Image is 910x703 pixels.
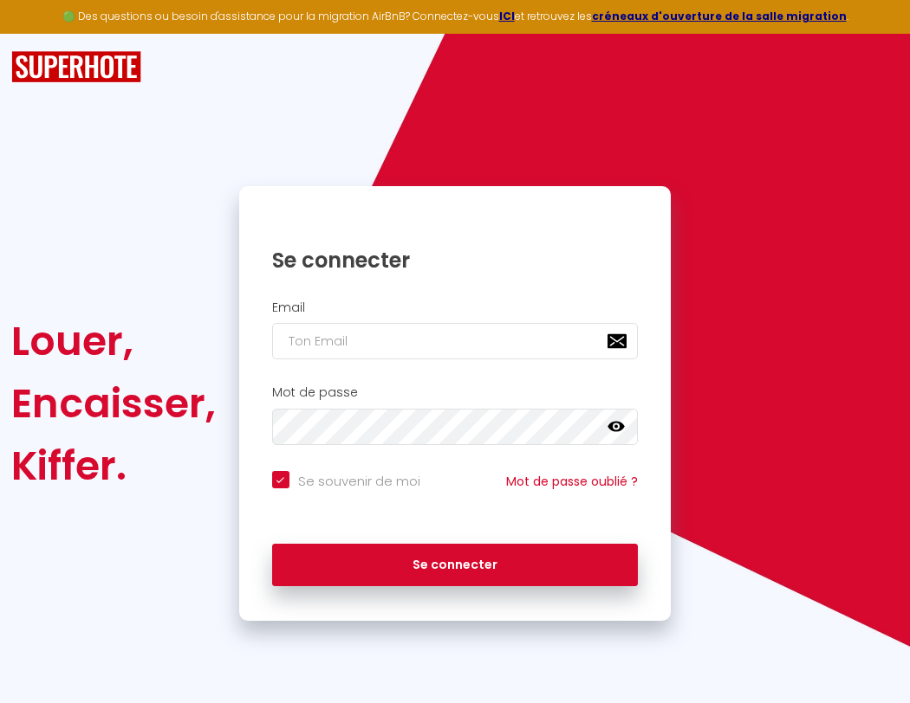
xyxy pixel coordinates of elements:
[11,310,216,372] div: Louer,
[272,247,639,274] h1: Se connecter
[506,473,638,490] a: Mot de passe oublié ?
[11,372,216,435] div: Encaisser,
[592,9,847,23] a: créneaux d'ouverture de la salle migration
[272,300,639,315] h2: Email
[272,385,639,400] h2: Mot de passe
[11,51,141,83] img: SuperHote logo
[499,9,515,23] a: ICI
[272,323,639,359] input: Ton Email
[272,544,639,587] button: Se connecter
[11,435,216,497] div: Kiffer.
